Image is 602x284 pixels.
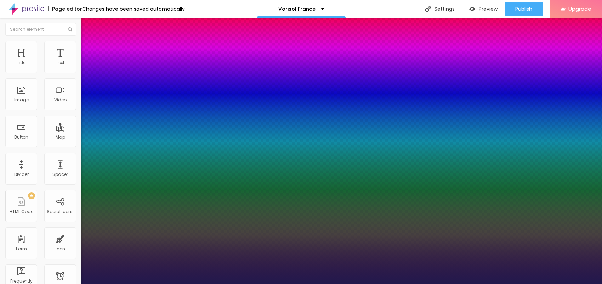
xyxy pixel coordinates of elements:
[469,6,475,12] img: view-1.svg
[68,27,72,32] img: Icone
[568,6,591,12] span: Upgrade
[47,209,74,214] div: Social Icons
[56,60,64,65] div: Text
[479,6,498,12] span: Preview
[54,98,67,102] div: Video
[82,6,185,11] div: Changes have been saved automatically
[16,246,27,251] div: Form
[56,246,65,251] div: Icon
[505,2,543,16] button: Publish
[278,6,316,11] p: Vorisol France
[48,6,82,11] div: Page editor
[56,135,65,140] div: Map
[425,6,431,12] img: Icone
[14,98,29,102] div: Image
[52,172,68,177] div: Spacer
[14,135,28,140] div: Button
[462,2,505,16] button: Preview
[515,6,532,12] span: Publish
[5,23,76,36] input: Search element
[17,60,25,65] div: Title
[14,172,29,177] div: Divider
[10,209,33,214] div: HTML Code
